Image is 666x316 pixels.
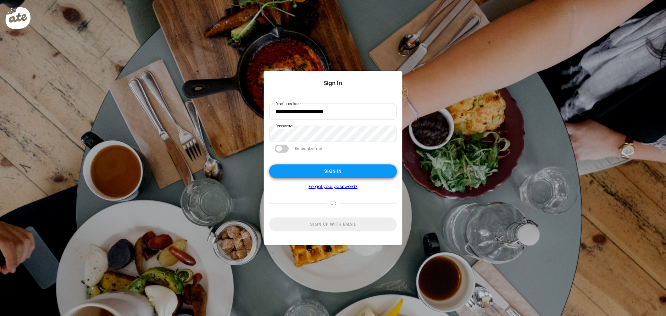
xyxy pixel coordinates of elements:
label: Email address [275,101,302,107]
a: Forgot your password? [269,184,397,189]
label: Remember me [294,145,323,153]
div: Sign up with email [269,217,397,231]
div: Sign in [269,164,397,178]
label: Password [275,123,293,129]
div: Sign In [264,79,402,87]
span: or [327,196,339,210]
